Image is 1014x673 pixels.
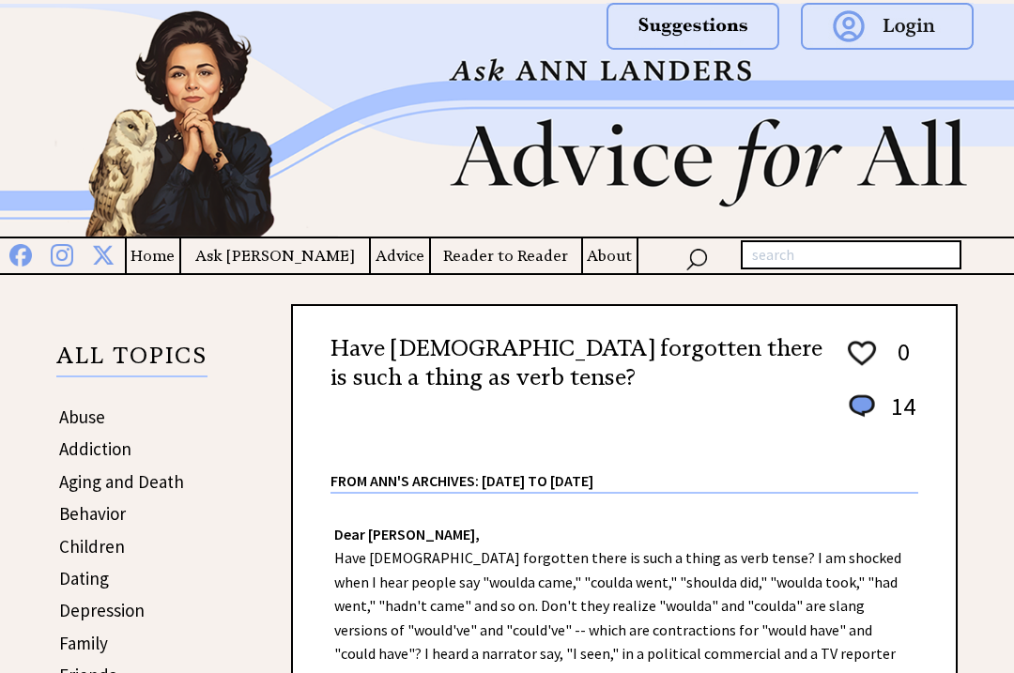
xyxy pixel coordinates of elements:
a: Depression [59,599,145,621]
a: Home [127,244,179,268]
a: About [583,244,637,268]
a: Children [59,535,125,558]
a: Addiction [59,437,131,460]
td: 14 [882,390,916,440]
img: x%20blue.png [92,240,115,266]
a: Reader to Reader [431,244,581,268]
div: From Ann's Archives: [DATE] to [DATE] [330,442,918,492]
a: Ask [PERSON_NAME] [181,244,369,268]
a: Behavior [59,502,126,525]
img: instagram%20blue.png [51,240,73,267]
a: Advice [371,244,429,268]
img: suggestions.png [607,3,779,50]
a: Aging and Death [59,470,184,493]
a: Family [59,632,108,654]
h2: Have [DEMOGRAPHIC_DATA] forgotten there is such a thing as verb tense? [330,334,824,392]
a: Abuse [59,405,105,428]
img: heart_outline%201.png [845,337,879,370]
img: search_nav.png [685,244,708,271]
a: Dating [59,567,109,589]
input: search [741,240,961,270]
img: message_round%201.png [845,391,879,421]
img: facebook%20blue.png [9,240,32,267]
img: login.png [801,3,974,50]
td: 0 [882,336,916,389]
strong: Dear [PERSON_NAME], [334,525,480,543]
p: ALL TOPICS [56,345,207,377]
